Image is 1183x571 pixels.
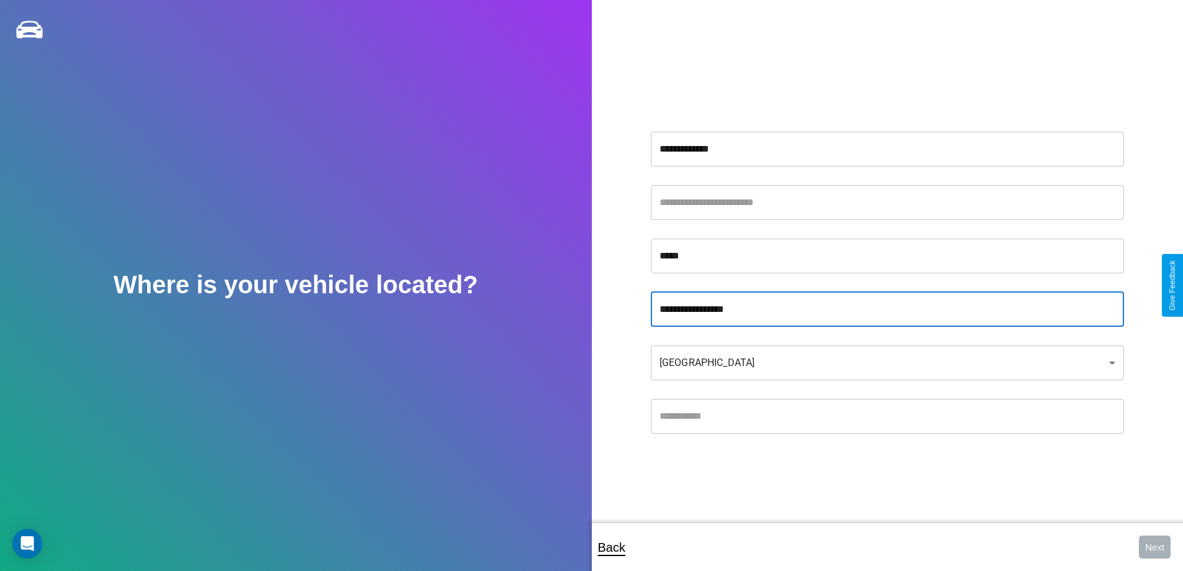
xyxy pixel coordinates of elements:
h2: Where is your vehicle located? [114,271,478,299]
div: [GEOGRAPHIC_DATA] [651,345,1124,380]
div: Give Feedback [1168,260,1177,311]
button: Next [1139,536,1171,559]
p: Back [598,536,625,559]
div: Open Intercom Messenger [12,529,42,559]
